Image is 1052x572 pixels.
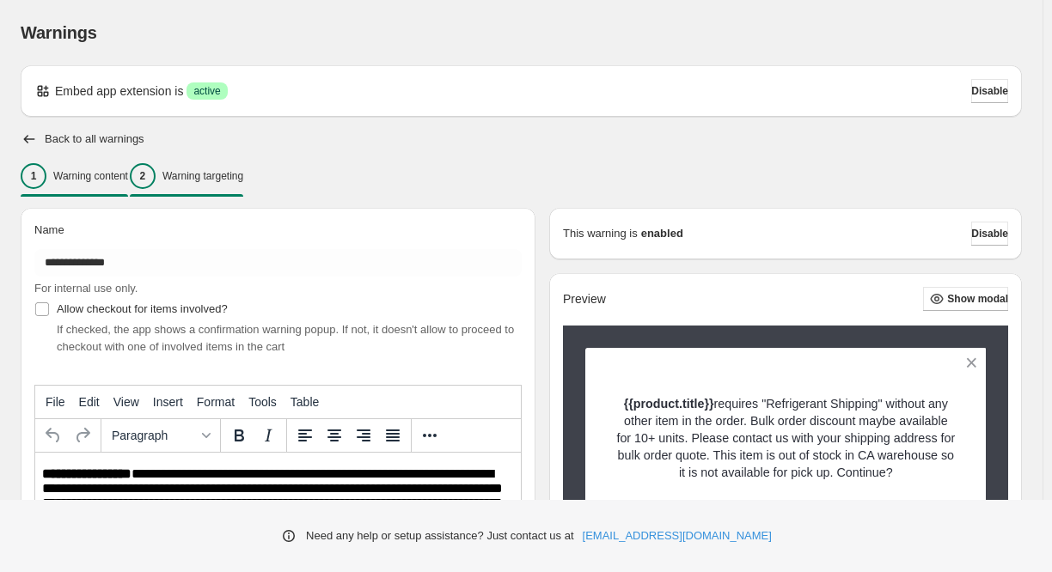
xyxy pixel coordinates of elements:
[39,421,68,450] button: Undo
[415,421,444,450] button: More...
[35,453,521,540] iframe: Rich Text Area
[971,227,1008,240] span: Disable
[641,225,683,242] strong: enabled
[34,223,64,236] span: Name
[947,292,1008,306] span: Show modal
[57,323,514,353] span: If checked, the app shows a confirmation warning popup. If not, it doesn't allow to proceed to ch...
[153,395,183,409] span: Insert
[130,163,156,189] div: 2
[105,421,217,450] button: Formats
[320,421,349,450] button: Align center
[34,282,138,295] span: For internal use only.
[46,395,65,409] span: File
[971,84,1008,98] span: Disable
[45,132,144,146] h2: Back to all warnings
[112,429,196,442] span: Paragraph
[162,169,243,183] p: Warning targeting
[55,82,183,100] p: Embed app extension is
[79,395,100,409] span: Edit
[130,158,243,194] button: 2Warning targeting
[21,158,128,194] button: 1Warning content
[624,397,714,411] strong: {{product.title}}
[53,169,128,183] p: Warning content
[197,395,235,409] span: Format
[291,421,320,450] button: Align left
[615,395,957,481] p: requires "Refrigerant Shipping" without any other item in the order. Bulk order discount maybe av...
[224,421,254,450] button: Bold
[563,292,606,307] h2: Preview
[291,395,319,409] span: Table
[21,23,97,42] span: Warnings
[113,395,139,409] span: View
[971,222,1008,246] button: Disable
[583,527,772,545] a: [EMAIL_ADDRESS][DOMAIN_NAME]
[971,79,1008,103] button: Disable
[923,287,1008,311] button: Show modal
[248,395,277,409] span: Tools
[57,302,228,315] span: Allow checkout for items involved?
[254,421,283,450] button: Italic
[563,225,638,242] p: This warning is
[21,163,46,189] div: 1
[349,421,378,450] button: Align right
[193,84,220,98] span: active
[68,421,97,450] button: Redo
[378,421,407,450] button: Justify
